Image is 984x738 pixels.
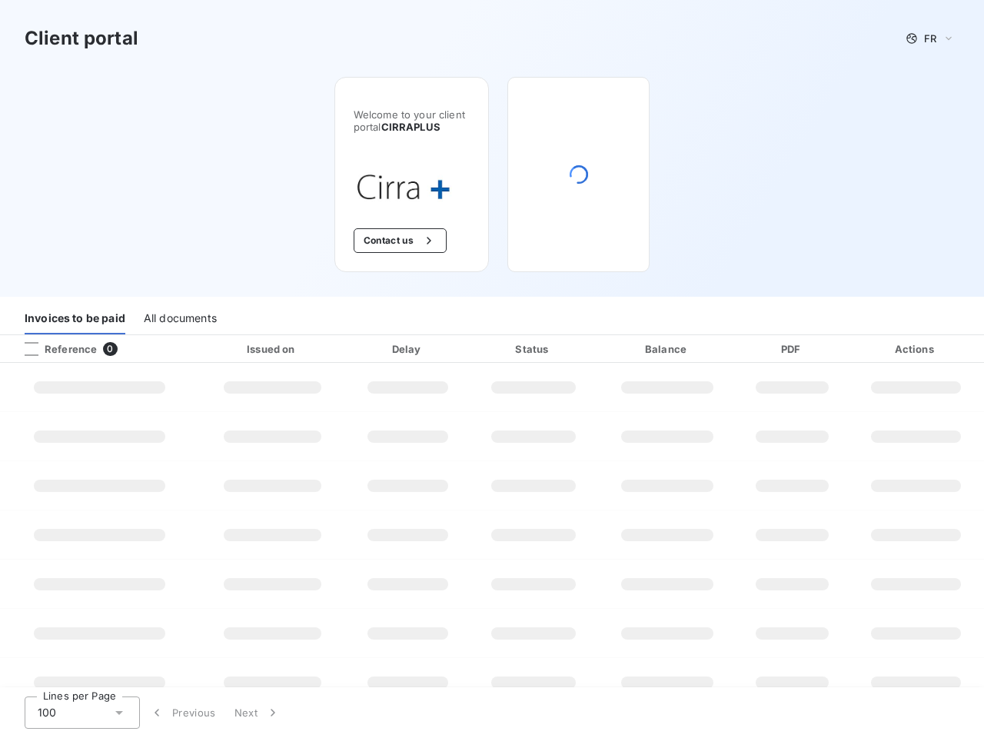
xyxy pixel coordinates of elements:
[473,341,595,357] div: Status
[140,696,225,729] button: Previous
[850,341,981,357] div: Actions
[25,25,138,52] h3: Client portal
[924,32,936,45] span: FR
[600,341,733,357] div: Balance
[103,342,117,356] span: 0
[740,341,845,357] div: PDF
[225,696,290,729] button: Next
[354,108,470,133] span: Welcome to your client portal
[350,341,467,357] div: Delay
[25,302,125,334] div: Invoices to be paid
[201,341,343,357] div: Issued on
[12,342,97,356] div: Reference
[381,121,440,133] span: CIRRAPLUS
[144,302,217,334] div: All documents
[354,228,447,253] button: Contact us
[354,170,452,204] img: Company logo
[38,705,56,720] span: 100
